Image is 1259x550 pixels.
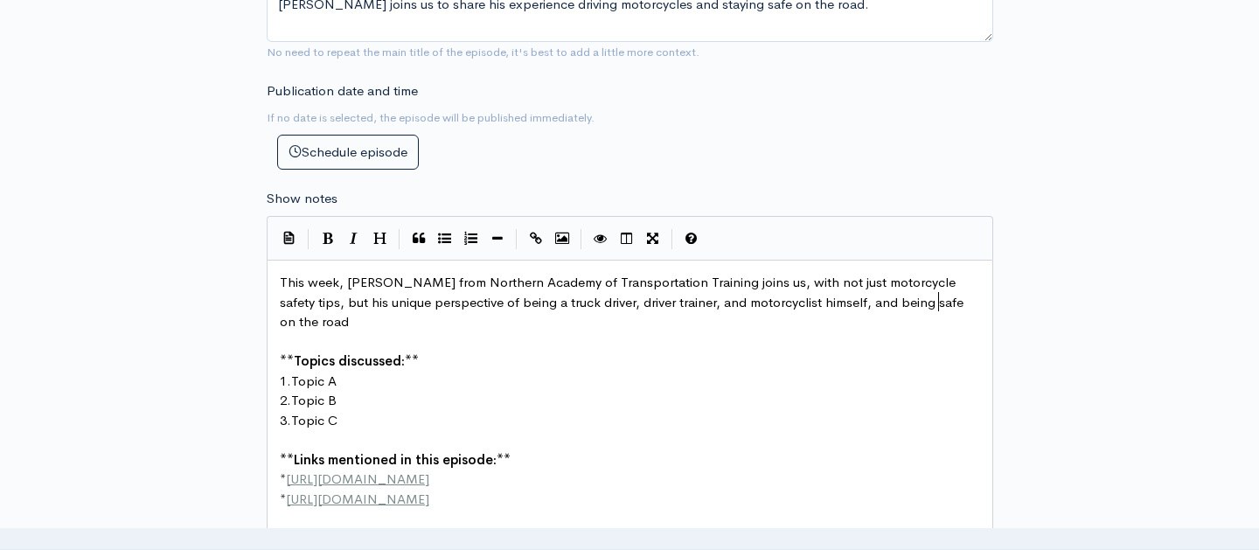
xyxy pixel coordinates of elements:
button: Insert Image [549,226,575,252]
span: [URL][DOMAIN_NAME] [286,491,429,507]
span: 3. [280,412,291,428]
button: Insert Show Notes Template [276,225,303,251]
span: 1. [280,372,291,389]
span: Topic B [291,392,337,408]
i: | [671,229,673,249]
span: 2. [280,392,291,408]
i: | [308,229,310,249]
span: Links mentioned in this episode: [294,451,497,468]
button: Toggle Fullscreen [640,226,666,252]
i: | [399,229,400,249]
button: Toggle Side by Side [614,226,640,252]
span: Topic C [291,412,337,428]
i: | [581,229,582,249]
label: Publication date and time [267,81,418,101]
button: Insert Horizontal Line [484,226,511,252]
span: Topics discussed: [294,352,405,369]
button: Schedule episode [277,135,419,171]
small: If no date is selected, the episode will be published immediately. [267,110,595,125]
button: Heading [367,226,393,252]
button: Bold [315,226,341,252]
small: No need to repeat the main title of the episode, it's best to add a little more context. [267,45,699,59]
button: Numbered List [458,226,484,252]
button: Italic [341,226,367,252]
span: This week, [PERSON_NAME] from Northern Academy of Transportation Training joins us, with not just... [280,274,967,330]
i: | [516,229,518,249]
button: Quote [406,226,432,252]
span: Topic A [291,372,337,389]
button: Markdown Guide [678,226,705,252]
button: Create Link [523,226,549,252]
span: [URL][DOMAIN_NAME] [286,470,429,487]
button: Toggle Preview [588,226,614,252]
label: Show notes [267,189,337,209]
button: Generic List [432,226,458,252]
